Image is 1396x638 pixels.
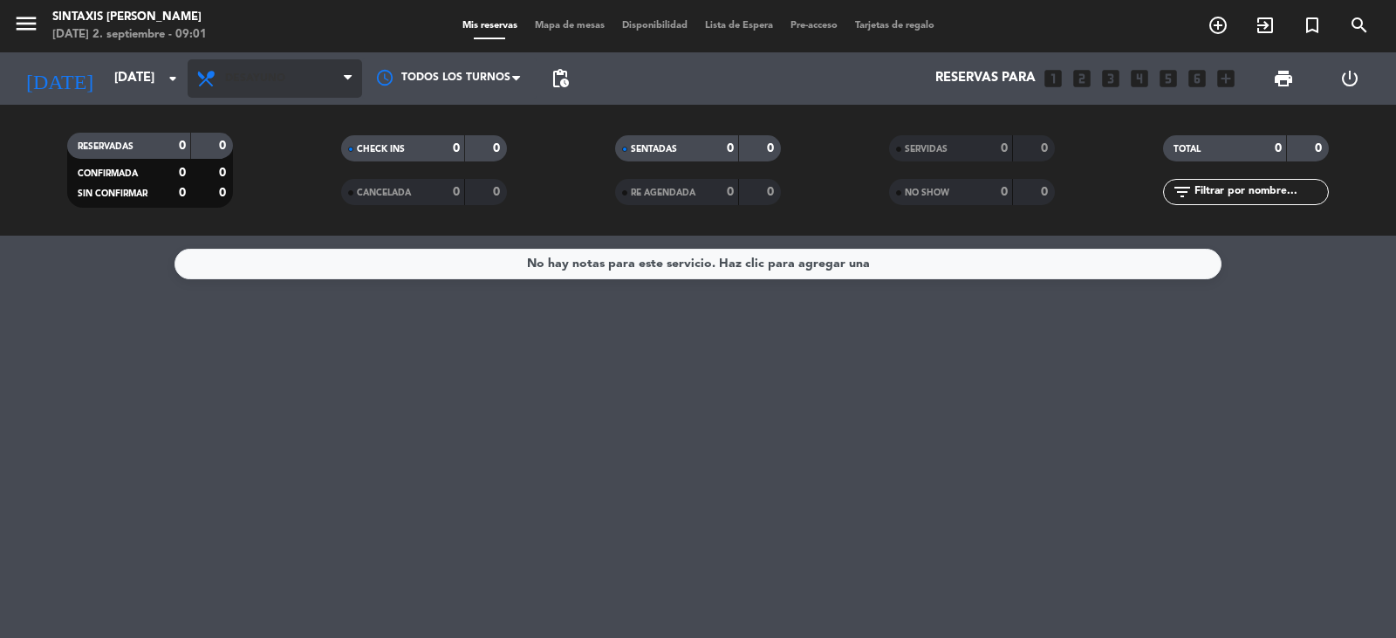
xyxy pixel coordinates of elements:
[13,10,39,43] button: menu
[905,189,949,197] span: NO SHOW
[1186,67,1208,90] i: looks_6
[727,186,734,198] strong: 0
[1349,15,1370,36] i: search
[454,21,526,31] span: Mis reservas
[219,167,229,179] strong: 0
[1317,52,1383,105] div: LOG OUT
[78,189,147,198] span: SIN CONFIRMAR
[631,189,695,197] span: RE AGENDADA
[1255,15,1276,36] i: exit_to_app
[1001,186,1008,198] strong: 0
[179,187,186,199] strong: 0
[1128,67,1151,90] i: looks_4
[453,186,460,198] strong: 0
[550,68,571,89] span: pending_actions
[782,21,846,31] span: Pre-acceso
[526,21,613,31] span: Mapa de mesas
[78,169,138,178] span: CONFIRMADA
[1273,68,1294,89] span: print
[905,145,948,154] span: SERVIDAS
[1001,142,1008,154] strong: 0
[1315,142,1325,154] strong: 0
[1172,182,1193,202] i: filter_list
[631,145,677,154] span: SENTADAS
[493,142,503,154] strong: 0
[453,142,460,154] strong: 0
[179,167,186,179] strong: 0
[1071,67,1093,90] i: looks_two
[1339,68,1360,89] i: power_settings_new
[1041,186,1051,198] strong: 0
[767,142,777,154] strong: 0
[1099,67,1122,90] i: looks_3
[935,71,1036,86] span: Reservas para
[1041,142,1051,154] strong: 0
[52,9,207,26] div: Sintaxis [PERSON_NAME]
[1208,15,1228,36] i: add_circle_outline
[767,186,777,198] strong: 0
[1193,182,1328,202] input: Filtrar por nombre...
[846,21,943,31] span: Tarjetas de regalo
[13,10,39,37] i: menu
[13,59,106,98] i: [DATE]
[1157,67,1180,90] i: looks_5
[52,26,207,44] div: [DATE] 2. septiembre - 09:01
[1302,15,1323,36] i: turned_in_not
[162,68,183,89] i: arrow_drop_down
[493,186,503,198] strong: 0
[78,142,133,151] span: RESERVADAS
[1275,142,1282,154] strong: 0
[179,140,186,152] strong: 0
[696,21,782,31] span: Lista de Espera
[527,254,870,274] div: No hay notas para este servicio. Haz clic para agregar una
[1042,67,1064,90] i: looks_one
[357,189,411,197] span: CANCELADA
[219,187,229,199] strong: 0
[613,21,696,31] span: Disponibilidad
[357,145,405,154] span: CHECK INS
[1174,145,1201,154] span: TOTAL
[225,72,285,85] span: Desayuno
[219,140,229,152] strong: 0
[1215,67,1237,90] i: add_box
[727,142,734,154] strong: 0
